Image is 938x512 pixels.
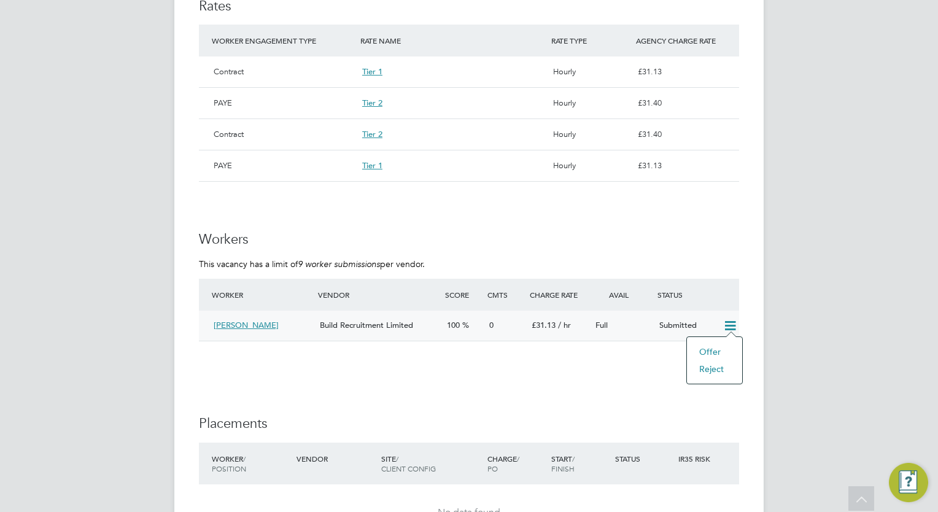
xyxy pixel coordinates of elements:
[209,155,357,176] div: PAYE
[675,448,718,470] div: IR35 Risk
[633,93,739,114] div: £31.40
[548,124,633,145] div: Hourly
[209,124,357,145] div: Contract
[633,124,739,145] div: £31.40
[199,258,739,270] p: This vacancy has a limit of per vendor.
[447,320,460,330] span: 100
[633,155,739,176] div: £31.13
[199,231,739,249] h3: Workers
[548,155,633,176] div: Hourly
[484,448,548,479] div: Charge
[633,61,739,82] div: £31.13
[209,284,315,306] div: Worker
[362,66,382,77] span: Tier 1
[381,454,436,473] span: / Client Config
[551,454,575,473] span: / Finish
[548,93,633,114] div: Hourly
[212,454,246,473] span: / Position
[209,93,357,114] div: PAYE
[362,98,382,108] span: Tier 2
[209,61,357,82] div: Contract
[357,29,548,52] div: RATE NAME
[209,448,293,479] div: Worker
[487,454,519,473] span: / PO
[214,320,279,330] span: [PERSON_NAME]
[693,343,736,360] li: Offer
[362,129,382,139] span: Tier 2
[633,29,739,52] div: AGENCY CHARGE RATE
[595,320,608,330] span: Full
[612,448,676,470] div: Status
[378,448,484,479] div: Site
[320,320,413,330] span: Build Recruitment Limited
[527,284,591,306] div: Charge Rate
[293,448,378,470] div: Vendor
[654,284,739,306] div: Status
[362,160,382,171] span: Tier 1
[548,448,612,479] div: Start
[591,284,654,306] div: Avail
[209,29,357,52] div: WORKER ENGAGEMENT TYPE
[693,360,736,378] li: Reject
[315,284,442,306] div: Vendor
[484,284,527,306] div: Cmts
[199,415,739,433] h3: Placements
[889,463,928,502] button: Engage Resource Center
[489,320,494,330] span: 0
[442,284,484,306] div: Score
[298,258,380,270] em: 9 worker submissions
[548,61,633,82] div: Hourly
[558,320,571,330] span: / hr
[532,320,556,330] span: £31.13
[654,316,718,336] div: Submitted
[548,29,633,52] div: RATE TYPE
